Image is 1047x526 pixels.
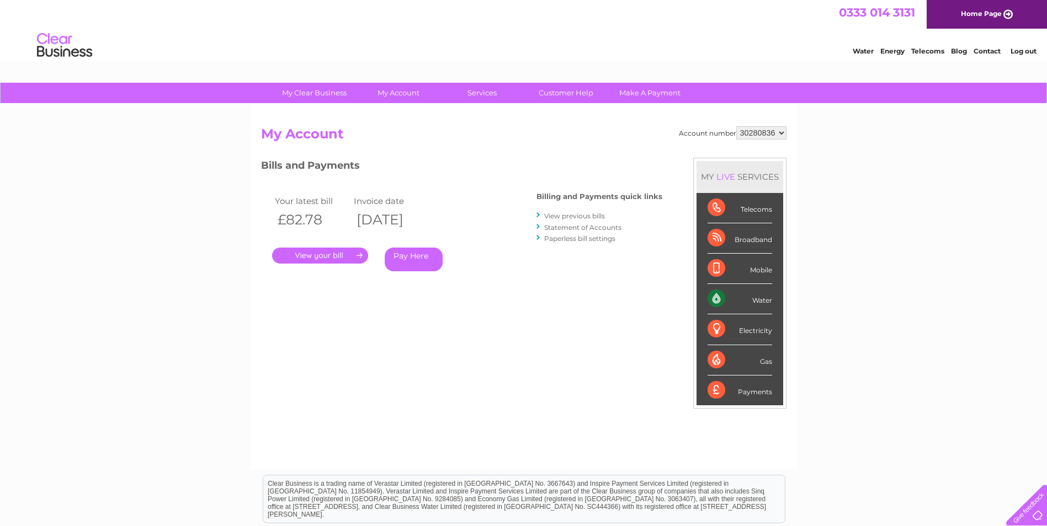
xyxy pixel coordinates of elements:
[437,83,528,103] a: Services
[269,83,360,103] a: My Clear Business
[261,158,662,177] h3: Bills and Payments
[263,6,785,53] div: Clear Business is a trading name of Verastar Limited (registered in [GEOGRAPHIC_DATA] No. 3667643...
[951,47,967,55] a: Blog
[536,192,662,201] h4: Billing and Payments quick links
[36,29,93,62] img: logo.png
[708,375,772,405] div: Payments
[272,194,352,208] td: Your latest bill
[544,234,615,243] a: Paperless bill settings
[714,171,737,182] div: LIVE
[708,345,772,375] div: Gas
[353,83,444,103] a: My Account
[911,47,944,55] a: Telecoms
[351,208,431,231] th: [DATE]
[853,47,874,55] a: Water
[697,161,783,192] div: MY SERVICES
[351,194,431,208] td: Invoice date
[880,47,905,55] a: Energy
[272,208,352,231] th: £82.78
[272,248,368,264] a: .
[708,314,772,345] div: Electricity
[839,6,915,19] a: 0333 014 3131
[708,193,772,223] div: Telecoms
[974,47,1001,55] a: Contact
[708,254,772,284] div: Mobile
[708,284,772,314] div: Water
[604,83,695,103] a: Make A Payment
[544,212,605,220] a: View previous bills
[708,223,772,254] div: Broadband
[1011,47,1037,55] a: Log out
[679,126,786,139] div: Account number
[520,83,612,103] a: Customer Help
[385,248,443,271] a: Pay Here
[261,126,786,147] h2: My Account
[544,223,621,232] a: Statement of Accounts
